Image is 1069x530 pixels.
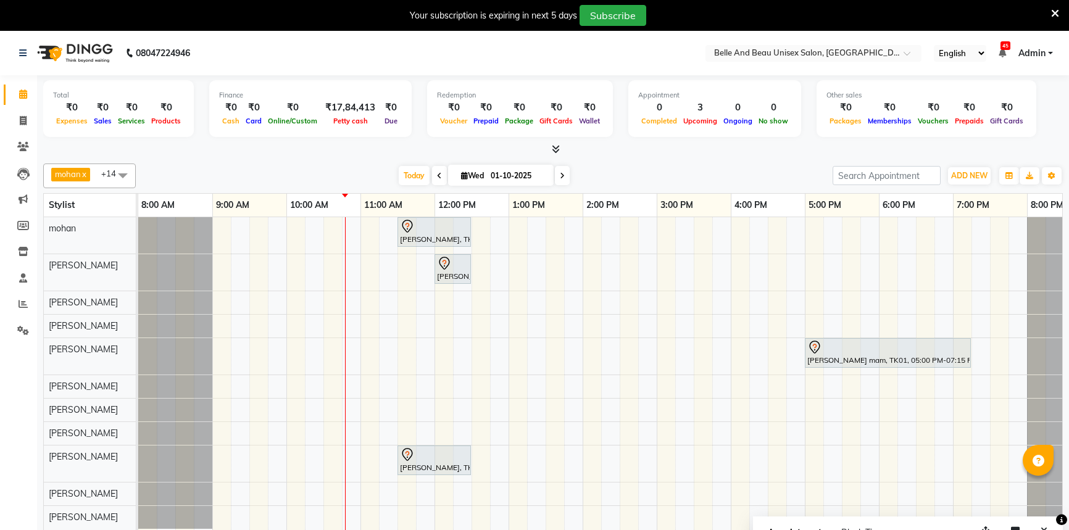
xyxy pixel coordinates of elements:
div: ₹0 [952,101,987,115]
button: Subscribe [580,5,646,26]
span: Due [381,117,401,125]
a: 6:00 PM [880,196,918,214]
span: [PERSON_NAME] [49,297,118,308]
span: Today [399,166,430,185]
a: 9:00 AM [213,196,252,214]
span: +14 [101,168,125,178]
span: Vouchers [915,117,952,125]
span: [PERSON_NAME] [49,428,118,439]
span: mohan [49,223,76,234]
div: Redemption [437,90,603,101]
span: No show [755,117,791,125]
span: Memberships [865,117,915,125]
div: ₹0 [91,101,115,115]
div: ₹0 [987,101,1026,115]
div: 0 [638,101,680,115]
a: 5:00 PM [805,196,844,214]
span: Upcoming [680,117,720,125]
span: [PERSON_NAME] [49,381,118,392]
span: Products [148,117,184,125]
span: Wed [458,171,487,180]
div: ₹0 [243,101,265,115]
a: 4:00 PM [731,196,770,214]
div: [PERSON_NAME] mam, TK01, 05:00 PM-07:15 PM, Nanoplastic - Nanoplastic30 - Upto Knee [806,340,970,366]
span: Prepaids [952,117,987,125]
span: Online/Custom [265,117,320,125]
div: ₹0 [219,101,243,115]
span: Sales [91,117,115,125]
a: 12:00 PM [435,196,479,214]
div: ₹0 [826,101,865,115]
div: ₹0 [115,101,148,115]
span: Voucher [437,117,470,125]
a: 7:00 PM [954,196,992,214]
a: 8:00 PM [1028,196,1067,214]
a: 10:00 AM [287,196,331,214]
span: Completed [638,117,680,125]
span: Packages [826,117,865,125]
span: [PERSON_NAME] [49,404,118,415]
span: Card [243,117,265,125]
span: Petty cash [330,117,371,125]
div: ₹0 [536,101,576,115]
a: 2:00 PM [583,196,622,214]
div: ₹0 [576,101,603,115]
span: Wallet [576,117,603,125]
a: 3:00 PM [657,196,696,214]
span: Cash [219,117,243,125]
div: ₹0 [470,101,502,115]
div: ₹0 [865,101,915,115]
span: Stylist [49,199,75,210]
span: mohan [55,169,81,179]
div: ₹0 [380,101,402,115]
iframe: chat widget [1017,481,1057,518]
div: ₹17,84,413 [320,101,380,115]
img: logo [31,36,116,70]
div: ₹0 [265,101,320,115]
div: Your subscription is expiring in next 5 days [410,9,577,22]
div: ₹0 [915,101,952,115]
input: Search Appointment [833,166,941,185]
div: Total [53,90,184,101]
span: Ongoing [720,117,755,125]
span: [PERSON_NAME] [49,511,118,523]
div: [PERSON_NAME], TK02, 11:30 AM-12:30 PM, Hair Care - Hair Cut ([DEMOGRAPHIC_DATA])30 - Adult Hair ... [399,219,470,245]
span: ADD NEW [951,171,988,180]
div: 0 [720,101,755,115]
input: 2025-10-01 [487,167,549,185]
span: [PERSON_NAME] [49,260,118,271]
span: [PERSON_NAME] [49,488,118,499]
a: 8:00 AM [138,196,178,214]
div: [PERSON_NAME], TK02, 11:30 AM-12:30 PM, Hair Colour - Global30 - upto Shoulder ([DEMOGRAPHIC_DATA]) [399,447,470,473]
button: ADD NEW [948,167,991,184]
span: Gift Cards [536,117,576,125]
div: Appointment [638,90,791,101]
div: [PERSON_NAME], TK03, 12:00 PM-12:30 PM, Facial - Jeannot30 - Hydra Facial [436,256,470,282]
div: ₹0 [437,101,470,115]
div: Finance [219,90,402,101]
a: x [81,169,86,179]
span: Gift Cards [987,117,1026,125]
div: ₹0 [53,101,91,115]
span: Package [502,117,536,125]
div: 3 [680,101,720,115]
div: Other sales [826,90,1026,101]
span: Admin [1018,47,1046,60]
a: 11:00 AM [361,196,406,214]
span: Expenses [53,117,91,125]
span: Services [115,117,148,125]
span: [PERSON_NAME] [49,344,118,355]
a: 1:00 PM [509,196,548,214]
a: 45 [999,48,1006,59]
span: 45 [1000,41,1010,50]
span: [PERSON_NAME] [49,451,118,462]
div: 0 [755,101,791,115]
span: [PERSON_NAME] [49,320,118,331]
div: ₹0 [502,101,536,115]
div: ₹0 [148,101,184,115]
b: 08047224946 [136,36,190,70]
span: Prepaid [470,117,502,125]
